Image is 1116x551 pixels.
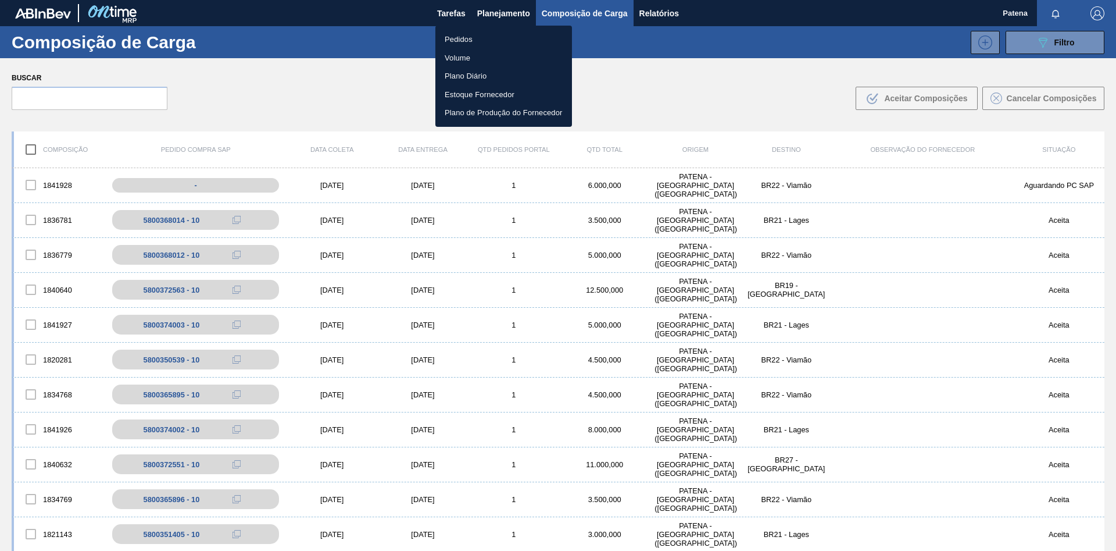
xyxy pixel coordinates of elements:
[435,30,572,49] a: Pedidos
[435,49,572,67] a: Volume
[435,104,572,122] a: Plano de Produção do Fornecedor
[435,67,572,86] a: Plano Diário
[435,86,572,104] a: Estoque Fornecedor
